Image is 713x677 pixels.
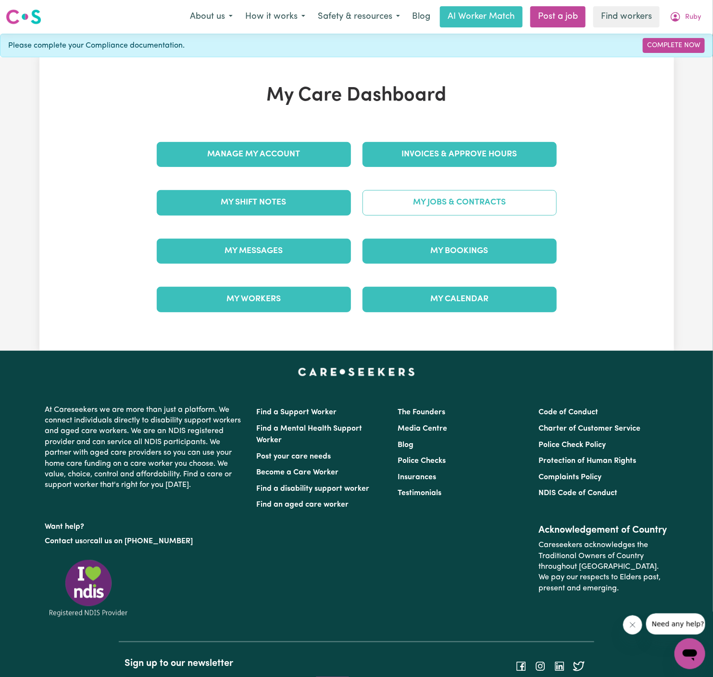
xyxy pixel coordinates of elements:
p: Careseekers acknowledges the Traditional Owners of Country throughout [GEOGRAPHIC_DATA]. We pay o... [538,536,668,598]
a: My Bookings [363,239,557,264]
a: Charter of Customer Service [538,425,640,433]
a: Find an aged care worker [257,501,349,509]
a: My Messages [157,239,351,264]
a: My Jobs & Contracts [363,190,557,215]
a: AI Worker Match [440,6,523,27]
span: Please complete your Compliance documentation. [8,40,185,51]
img: Registered NDIS provider [45,558,132,618]
p: or [45,532,245,550]
a: NDIS Code of Conduct [538,489,617,497]
a: Follow Careseekers on LinkedIn [554,662,565,670]
a: Find a disability support worker [257,485,370,493]
a: Complaints Policy [538,473,601,481]
a: Invoices & Approve Hours [363,142,557,167]
img: Careseekers logo [6,8,41,26]
a: Manage My Account [157,142,351,167]
a: Police Checks [398,457,446,465]
a: Code of Conduct [538,409,598,416]
a: Police Check Policy [538,441,606,449]
h2: Acknowledgement of Country [538,524,668,536]
a: Insurances [398,473,436,481]
a: Media Centre [398,425,447,433]
a: Find a Support Worker [257,409,337,416]
a: Find workers [593,6,660,27]
button: About us [184,7,239,27]
button: My Account [663,7,707,27]
a: Blog [398,441,413,449]
a: My Shift Notes [157,190,351,215]
a: Careseekers logo [6,6,41,28]
p: Want help? [45,518,245,532]
h2: Sign up to our newsletter [125,658,350,669]
a: Careseekers home page [298,368,415,376]
a: Contact us [45,537,83,545]
a: My Calendar [363,287,557,312]
a: Testimonials [398,489,441,497]
a: Blog [406,6,436,27]
a: My Workers [157,287,351,312]
a: Post your care needs [257,453,331,460]
span: Ruby [685,12,701,23]
a: Protection of Human Rights [538,457,636,465]
a: Post a job [530,6,586,27]
a: Follow Careseekers on Instagram [535,662,546,670]
iframe: Message from company [646,613,705,635]
a: Follow Careseekers on Facebook [515,662,527,670]
a: Follow Careseekers on Twitter [573,662,585,670]
p: At Careseekers we are more than just a platform. We connect individuals directly to disability su... [45,401,245,495]
button: How it works [239,7,312,27]
a: Become a Care Worker [257,469,339,476]
iframe: Close message [623,615,642,635]
a: Complete Now [643,38,705,53]
a: The Founders [398,409,445,416]
button: Safety & resources [312,7,406,27]
a: call us on [PHONE_NUMBER] [90,537,193,545]
iframe: Button to launch messaging window [675,639,705,669]
a: Find a Mental Health Support Worker [257,425,363,444]
h1: My Care Dashboard [151,84,563,107]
